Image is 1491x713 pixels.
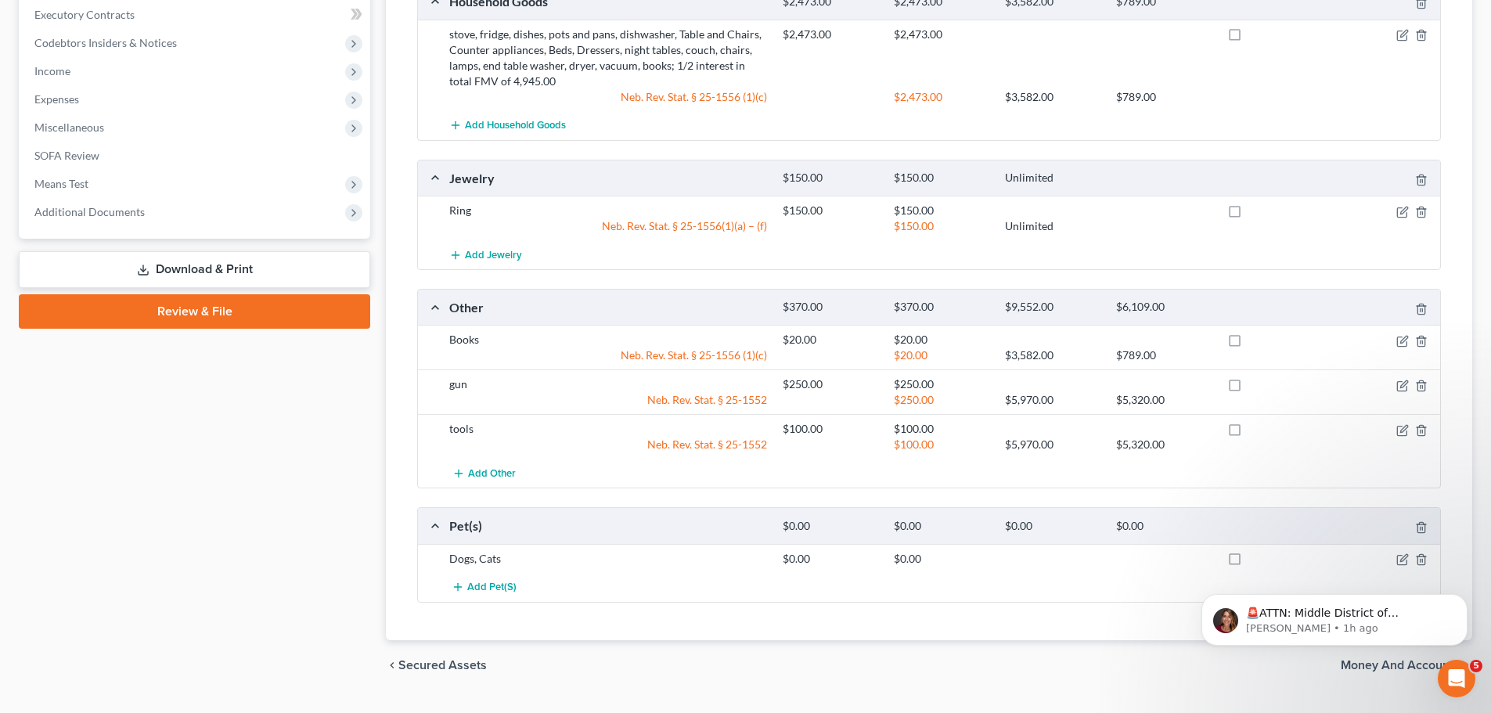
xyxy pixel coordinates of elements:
div: $3,582.00 [997,89,1108,105]
button: Money and Accounts chevron_right [1341,659,1472,672]
div: Books [441,332,775,347]
div: $0.00 [775,519,886,534]
div: $370.00 [775,300,886,315]
div: $2,473.00 [886,89,997,105]
div: $789.00 [1108,347,1219,363]
div: $5,970.00 [997,392,1108,408]
div: Pet(s) [441,517,775,534]
a: Review & File [19,294,370,329]
a: Executory Contracts [22,1,370,29]
button: Add Pet(s) [449,573,518,602]
div: $789.00 [1108,89,1219,105]
div: $20.00 [886,347,997,363]
button: Add Other [449,459,518,488]
div: $150.00 [886,218,997,234]
div: $5,320.00 [1108,437,1219,452]
span: Money and Accounts [1341,659,1460,672]
div: $2,473.00 [775,27,886,42]
span: Add Other [468,467,516,480]
span: Codebtors Insiders & Notices [34,36,177,49]
div: Other [441,299,775,315]
button: Add Jewelry [449,240,522,269]
button: chevron_left Secured Assets [386,659,487,672]
span: Executory Contracts [34,8,135,21]
div: Neb. Rev. Stat. § 25-1556 (1)(c) [441,89,775,105]
div: $0.00 [997,519,1108,534]
div: $0.00 [775,551,886,567]
div: Neb. Rev. Stat. § 25-1552 [441,437,775,452]
div: $5,320.00 [1108,392,1219,408]
span: Add Pet(s) [467,582,517,594]
span: Expenses [34,92,79,106]
a: Download & Print [19,251,370,288]
div: Unlimited [997,218,1108,234]
div: $0.00 [1108,519,1219,534]
span: Miscellaneous [34,121,104,134]
div: $100.00 [886,421,997,437]
span: Additional Documents [34,205,145,218]
div: Unlimited [997,171,1108,185]
div: Jewelry [441,170,775,186]
div: $250.00 [886,376,997,392]
div: $100.00 [775,421,886,437]
div: $20.00 [886,332,997,347]
iframe: Intercom notifications message [1178,561,1491,671]
iframe: Intercom live chat [1438,660,1475,697]
div: Dogs, Cats [441,551,775,567]
div: $3,582.00 [997,347,1108,363]
span: Add Household Goods [465,120,566,132]
div: $150.00 [775,203,886,218]
div: $150.00 [886,171,997,185]
div: gun [441,376,775,392]
a: SOFA Review [22,142,370,170]
div: $250.00 [886,392,997,408]
div: $9,552.00 [997,300,1108,315]
div: $6,109.00 [1108,300,1219,315]
span: 5 [1470,660,1482,672]
div: tools [441,421,775,437]
button: Add Household Goods [449,111,566,140]
span: Income [34,64,70,77]
i: chevron_left [386,659,398,672]
div: $100.00 [886,437,997,452]
div: Neb. Rev. Stat. § 25-1556 (1)(c) [441,347,775,363]
div: Ring [441,203,775,218]
div: $150.00 [886,203,997,218]
div: $250.00 [775,376,886,392]
span: Means Test [34,177,88,190]
span: SOFA Review [34,149,99,162]
div: $2,473.00 [886,27,997,42]
div: stove, fridge, dishes, pots and pans, dishwasher, Table and Chairs, Counter appliances, Beds, Dre... [441,27,775,89]
span: Secured Assets [398,659,487,672]
div: $150.00 [775,171,886,185]
div: Neb. Rev. Stat. § 25-1552 [441,392,775,408]
div: Neb. Rev. Stat. § 25-1556(1)(a) – (f) [441,218,775,234]
div: $0.00 [886,519,997,534]
div: $370.00 [886,300,997,315]
div: $0.00 [886,551,997,567]
span: Add Jewelry [465,249,522,261]
div: $5,970.00 [997,437,1108,452]
div: $20.00 [775,332,886,347]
